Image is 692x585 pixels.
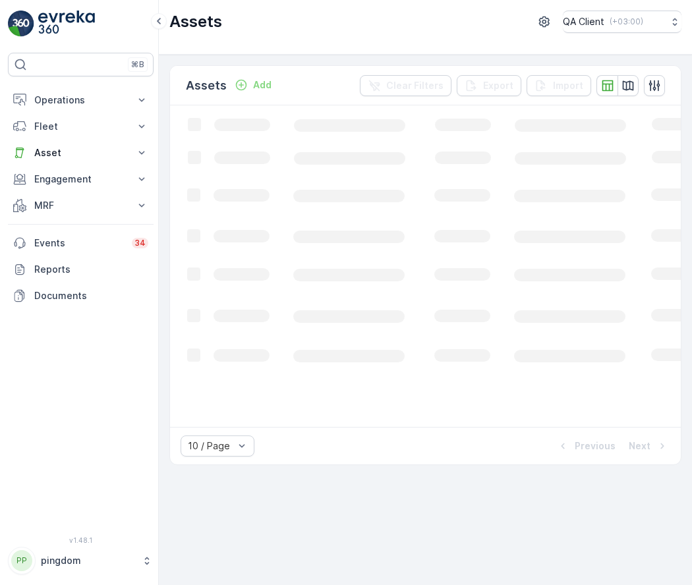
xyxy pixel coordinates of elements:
[34,289,148,302] p: Documents
[8,283,154,309] a: Documents
[11,550,32,571] div: PP
[8,192,154,219] button: MRF
[131,59,144,70] p: ⌘B
[8,230,154,256] a: Events34
[457,75,521,96] button: Export
[8,87,154,113] button: Operations
[553,79,583,92] p: Import
[8,166,154,192] button: Engagement
[610,16,643,27] p: ( +03:00 )
[8,256,154,283] a: Reports
[34,120,127,133] p: Fleet
[8,140,154,166] button: Asset
[34,199,127,212] p: MRF
[186,76,227,95] p: Assets
[253,78,272,92] p: Add
[8,547,154,574] button: PPpingdom
[360,75,451,96] button: Clear Filters
[41,554,135,567] p: pingdom
[555,438,617,454] button: Previous
[8,536,154,544] span: v 1.48.1
[34,173,127,186] p: Engagement
[34,237,124,250] p: Events
[575,439,616,453] p: Previous
[563,15,604,28] p: QA Client
[527,75,591,96] button: Import
[134,238,146,248] p: 34
[34,146,127,159] p: Asset
[483,79,513,92] p: Export
[563,11,681,33] button: QA Client(+03:00)
[38,11,95,37] img: logo_light-DOdMpM7g.png
[8,11,34,37] img: logo
[386,79,444,92] p: Clear Filters
[34,263,148,276] p: Reports
[627,438,670,454] button: Next
[34,94,127,107] p: Operations
[629,439,650,453] p: Next
[8,113,154,140] button: Fleet
[229,77,277,93] button: Add
[169,11,222,32] p: Assets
